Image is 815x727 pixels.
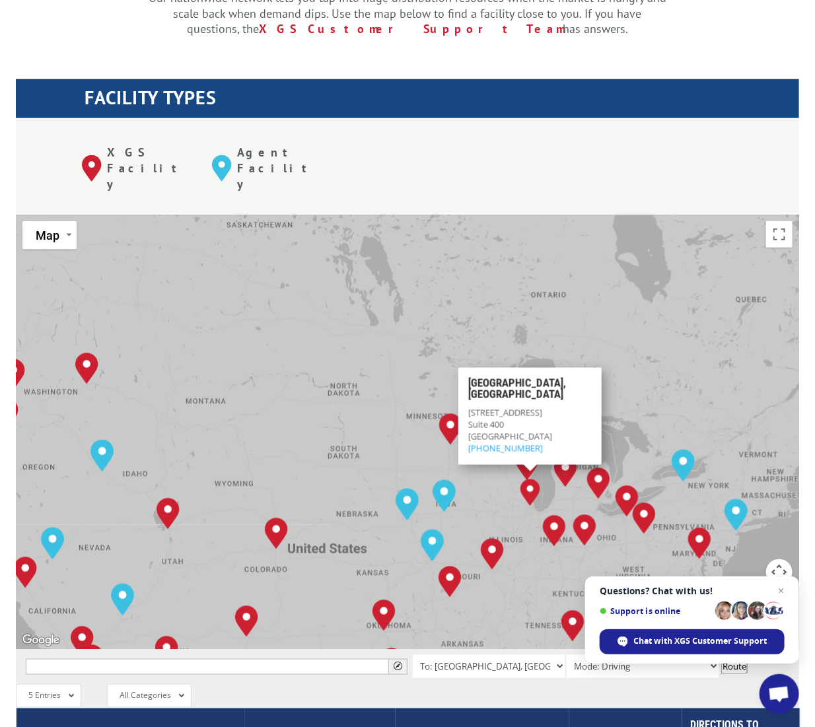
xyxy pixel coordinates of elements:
span: Chat with XGS Customer Support [634,635,767,647]
div: Reno, NV [36,522,69,565]
div: Dallas, TX [375,642,409,685]
span: Close [587,372,596,382]
a: Open this area in Google Maps (opens a new window) [19,632,63,649]
span:  [394,662,402,671]
div: Denver, CO [260,512,293,555]
div: Detroit, MI [582,462,616,504]
div: San Diego, CA [75,639,109,681]
div: Elizabeth, NJ [719,494,753,536]
div: Chino, CA [65,621,99,663]
button: Change map style [22,221,77,250]
span: Suite 400 [468,418,504,430]
div: Open chat [760,674,799,714]
div: Springfield, MO [433,561,467,603]
div: Chicago, IL [512,474,549,511]
div: Pittsburgh, PA [627,497,661,539]
a: XGS Customer Support Team [259,21,563,36]
div: Baltimore, MD [683,522,717,565]
div: Salt Lake City, UT [151,493,185,535]
div: Dayton, OH [568,509,602,551]
div: Chat with XGS Customer Support [600,629,785,654]
div: Albuquerque, NM [230,600,264,642]
a: [PHONE_NUMBER] [468,442,543,454]
button: Route [721,660,748,674]
div: Milwaukee, WI [511,444,544,486]
p: Agent Facility [237,145,322,191]
span: Map [36,228,59,242]
button: Toggle fullscreen view [766,221,793,248]
span: All Categories [120,690,171,701]
div: Spokane, WA [70,347,104,390]
div: Phoenix, AZ [150,631,184,673]
button:  [388,659,407,675]
span: Close chat [773,583,789,599]
p: XGS Facility [107,145,192,191]
h3: [GEOGRAPHIC_DATA], [GEOGRAPHIC_DATA] [468,377,592,406]
div: Oklahoma City, OK [367,594,401,637]
div: St. Louis, MO [476,533,509,575]
div: Indianapolis, IN [538,510,571,552]
div: Grand Rapids, MI [549,450,583,493]
span: Support is online [600,606,711,616]
div: Las Vegas, NV [106,578,139,621]
span: [STREET_ADDRESS] [468,406,542,418]
h1: FACILITY TYPES [85,88,799,114]
div: Des Moines, IA [427,475,461,517]
div: Kansas City, MO [415,524,449,567]
div: Minneapolis, MN [434,408,468,450]
button: Map camera controls [766,559,793,586]
div: Cleveland, OH [610,480,644,522]
span: 5 Entries [28,690,61,701]
span: Questions? Chat with us! [600,586,785,596]
div: Boise, ID [85,434,119,477]
span: [GEOGRAPHIC_DATA] [468,431,552,442]
img: Google [19,632,63,649]
div: Rochester, NY [666,444,700,487]
div: Tracy, CA [9,551,42,594]
div: Tunnel Hill, GA [556,605,590,647]
div: Omaha, NE [390,483,424,526]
